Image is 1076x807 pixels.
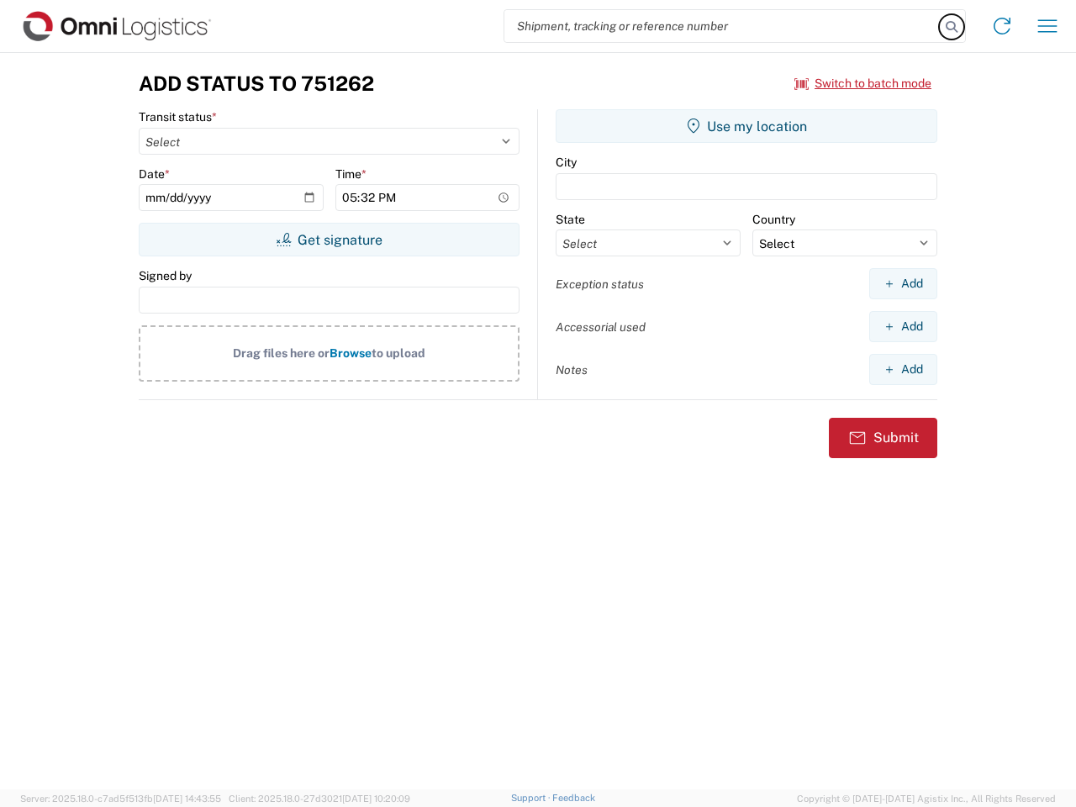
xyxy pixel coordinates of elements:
[330,346,372,360] span: Browse
[556,319,646,335] label: Accessorial used
[556,212,585,227] label: State
[139,71,374,96] h3: Add Status to 751262
[556,155,577,170] label: City
[511,793,553,803] a: Support
[233,346,330,360] span: Drag files here or
[552,793,595,803] a: Feedback
[556,277,644,292] label: Exception status
[794,70,931,98] button: Switch to batch mode
[335,166,367,182] label: Time
[139,268,192,283] label: Signed by
[139,166,170,182] label: Date
[20,794,221,804] span: Server: 2025.18.0-c7ad5f513fb
[139,109,217,124] label: Transit status
[869,354,937,385] button: Add
[797,791,1056,806] span: Copyright © [DATE]-[DATE] Agistix Inc., All Rights Reserved
[556,362,588,377] label: Notes
[139,223,520,256] button: Get signature
[829,418,937,458] button: Submit
[372,346,425,360] span: to upload
[556,109,937,143] button: Use my location
[229,794,410,804] span: Client: 2025.18.0-27d3021
[504,10,940,42] input: Shipment, tracking or reference number
[869,311,937,342] button: Add
[342,794,410,804] span: [DATE] 10:20:09
[752,212,795,227] label: Country
[869,268,937,299] button: Add
[153,794,221,804] span: [DATE] 14:43:55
